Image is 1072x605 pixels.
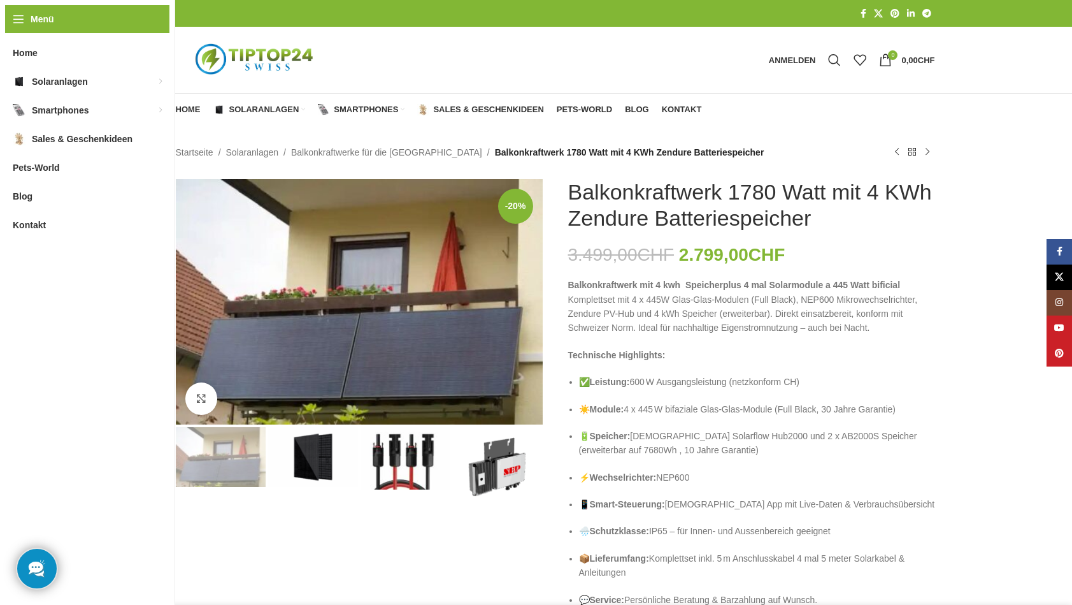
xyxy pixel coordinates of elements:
span: Kontakt [662,105,702,115]
img: Balkonkraftwerk 1780 Watt mit 4 KWh Zendure Batteriespeicher [176,427,266,487]
span: Solaranlagen [32,70,88,93]
a: Startseite [176,145,213,159]
a: Anmelden [762,47,822,73]
bdi: 2.799,00 [679,245,785,265]
p: ✅ 600 W Ausgangsleistung (netzkonform CH) [579,375,935,389]
img: Smartphones [13,104,25,117]
span: Blog [13,185,32,208]
h1: Balkonkraftwerk 1780 Watt mit 4 KWh Zendure Batteriespeicher [568,179,935,231]
a: Instagram Social Link [1047,290,1072,316]
span: Kontakt [13,214,46,237]
span: Blog [625,105,649,115]
img: Sales & Geschenkideen [417,104,429,115]
a: LinkedIn Social Link [903,5,918,22]
bdi: 3.499,00 [568,245,675,265]
a: Suche [822,47,847,73]
span: Home [176,105,201,115]
a: Vorheriges Produkt [889,145,904,160]
bdi: 0,00 [901,55,934,65]
span: Smartphones [334,105,398,115]
span: Anmelden [769,56,816,64]
strong: Schutzklasse: [590,526,649,536]
img: MC4 Anschlusskabel [361,427,450,490]
a: Facebook Social Link [1047,239,1072,265]
div: Meine Wunschliste [847,47,873,73]
span: Solaranlagen [229,105,299,115]
p: ☀️ 4 x 445 W bifaziale Glas-Glas-Module (Full Black, 30 Jahre Garantie) [579,402,935,416]
p: ⚡ NEP600 [579,470,935,485]
img: Balkonkraftwerke mit edlem Schwarz Schwarz Design [268,427,358,487]
span: CHF [748,245,785,265]
img: Nep600 Wechselrichter [453,427,543,507]
a: X Social Link [870,5,887,22]
strong: Speicher: [590,431,631,441]
a: Kontakt [662,97,702,122]
a: Pinterest Social Link [1047,341,1072,367]
strong: Leistung: [590,377,630,387]
a: Balkonkraftwerke für die [GEOGRAPHIC_DATA] [291,145,482,159]
a: Solaranlagen [226,145,279,159]
a: Home [176,97,201,122]
strong: Wechselrichter: [590,472,657,483]
span: Sales & Geschenkideen [433,105,543,115]
span: Pets-World [13,156,60,179]
a: 0 0,00CHF [873,47,941,73]
a: Pinterest Social Link [887,5,903,22]
span: CHF [918,55,935,65]
p: Komplettset mit 4 x 445W Glas-Glas-Modulen (Full Black), NEP600 Mikrowechselrichter, Zendure PV-H... [568,278,935,335]
img: Solaranlagen [213,104,225,115]
strong: Service: [590,595,624,605]
a: Telegram Social Link [918,5,935,22]
a: YouTube Social Link [1047,316,1072,341]
p: 🔋 [DEMOGRAPHIC_DATA] Solarflow Hub2000 und 2 x AB2000S Speicher (erweiterbar auf 7680Wh , 10 Jahr... [579,429,935,458]
span: Sales & Geschenkideen [32,128,132,150]
nav: Breadcrumb [176,145,764,159]
strong: Smart-Steuerung: [590,499,665,509]
img: Solaranlagen [13,75,25,88]
a: Logo der Website [176,54,335,64]
span: Menü [31,12,54,26]
img: Smartphones [318,104,329,115]
span: Smartphones [32,99,89,122]
p: 📦 Komplettset inkl. 5 m Anschlusskabel 4 mal 5 meter Solarkabel & Anleitungen [579,551,935,580]
img: Steckerkraftwerk [176,179,543,425]
p: 📱 [DEMOGRAPHIC_DATA] App mit Live-Daten & Verbrauchsübersicht [579,497,935,511]
span: CHF [638,245,675,265]
span: 0 [888,50,897,60]
a: Nächstes Produkt [920,145,935,160]
span: Balkonkraftwerk 1780 Watt mit 4 KWh Zendure Batteriespeicher [495,145,764,159]
a: Smartphones [318,97,404,122]
a: Pets-World [557,97,612,122]
strong: Balkonkraftwerk mit 4 kwh Speicherplus 4 mal Solarmodule a 445 Watt bificial [568,280,901,290]
a: Sales & Geschenkideen [417,97,543,122]
a: Facebook Social Link [857,5,870,22]
p: 🌧️ IP65 – für Innen- und Aussenbereich geeignet [579,524,935,538]
span: -20% [498,189,533,224]
div: Hauptnavigation [169,97,708,122]
span: Pets-World [557,105,612,115]
strong: Technische Highlights: [568,350,666,360]
img: Sales & Geschenkideen [13,133,25,145]
strong: Lieferumfang: [590,553,649,564]
a: X Social Link [1047,265,1072,290]
strong: Module: [590,404,624,414]
span: Home [13,41,38,64]
a: Solaranlagen [213,97,306,122]
a: Blog [625,97,649,122]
